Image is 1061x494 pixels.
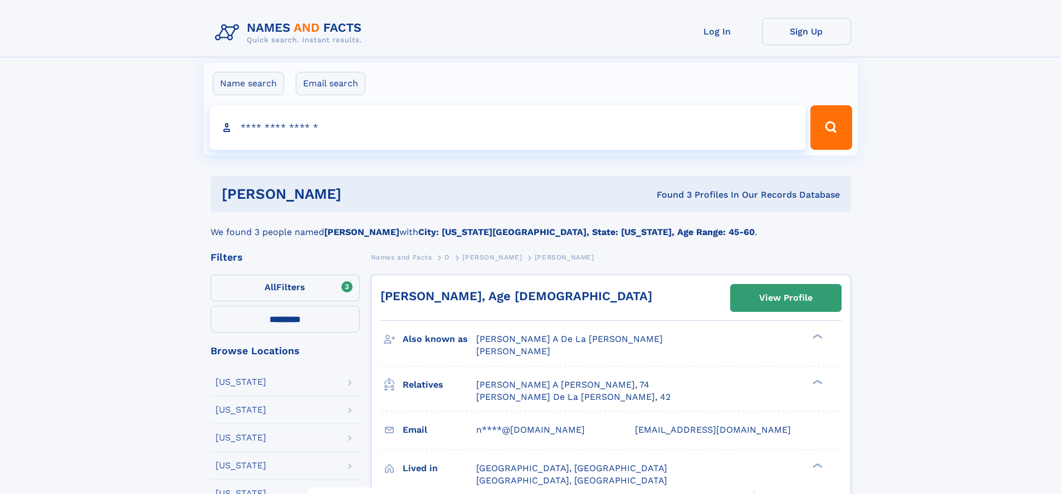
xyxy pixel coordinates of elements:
[476,334,663,344] span: [PERSON_NAME] A De La [PERSON_NAME]
[211,18,371,48] img: Logo Names and Facts
[759,285,813,311] div: View Profile
[462,253,522,261] span: [PERSON_NAME]
[403,420,476,439] h3: Email
[673,18,762,45] a: Log In
[444,250,450,264] a: D
[216,378,266,387] div: [US_STATE]
[810,105,852,150] button: Search Button
[213,72,284,95] label: Name search
[762,18,851,45] a: Sign Up
[635,424,791,435] span: [EMAIL_ADDRESS][DOMAIN_NAME]
[418,227,755,237] b: City: [US_STATE][GEOGRAPHIC_DATA], State: [US_STATE], Age Range: 45-60
[731,285,841,311] a: View Profile
[403,459,476,478] h3: Lived in
[211,346,360,356] div: Browse Locations
[371,250,432,264] a: Names and Facts
[476,346,550,356] span: [PERSON_NAME]
[403,330,476,349] h3: Also known as
[324,227,399,237] b: [PERSON_NAME]
[265,282,276,292] span: All
[211,275,360,301] label: Filters
[216,405,266,414] div: [US_STATE]
[209,105,806,150] input: search input
[810,378,823,385] div: ❯
[810,462,823,469] div: ❯
[216,461,266,470] div: [US_STATE]
[535,253,594,261] span: [PERSON_NAME]
[499,189,840,201] div: Found 3 Profiles In Our Records Database
[476,463,667,473] span: [GEOGRAPHIC_DATA], [GEOGRAPHIC_DATA]
[476,379,649,391] a: [PERSON_NAME] A [PERSON_NAME], 74
[380,289,652,303] a: [PERSON_NAME], Age [DEMOGRAPHIC_DATA]
[476,391,671,403] a: [PERSON_NAME] De La [PERSON_NAME], 42
[216,433,266,442] div: [US_STATE]
[462,250,522,264] a: [PERSON_NAME]
[211,212,851,239] div: We found 3 people named with .
[810,333,823,340] div: ❯
[211,252,360,262] div: Filters
[222,187,499,201] h1: [PERSON_NAME]
[476,475,667,486] span: [GEOGRAPHIC_DATA], [GEOGRAPHIC_DATA]
[444,253,450,261] span: D
[296,72,365,95] label: Email search
[403,375,476,394] h3: Relatives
